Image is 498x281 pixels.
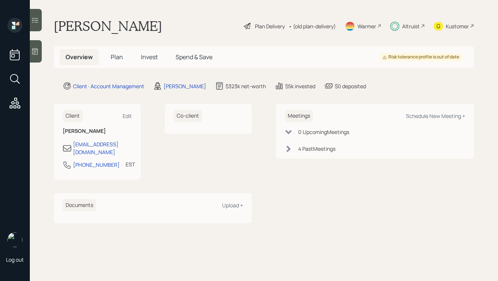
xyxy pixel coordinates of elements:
[446,22,469,30] div: Kustomer
[73,140,132,156] div: [EMAIL_ADDRESS][DOMAIN_NAME]
[285,110,313,122] h6: Meetings
[406,112,465,119] div: Schedule New Meeting +
[63,199,96,211] h6: Documents
[111,53,123,61] span: Plan
[66,53,93,61] span: Overview
[357,22,376,30] div: Warmer
[298,128,349,136] div: 0 Upcoming Meeting s
[255,22,285,30] div: Plan Delivery
[63,110,83,122] h6: Client
[298,145,335,153] div: 4 Past Meeting s
[226,82,266,90] div: $323k net-worth
[73,82,144,90] div: Client · Account Management
[54,18,162,34] h1: [PERSON_NAME]
[73,161,120,169] div: [PHONE_NUMBER]
[335,82,366,90] div: $0 deposited
[382,54,459,60] div: Risk tolerance profile is out of date
[176,53,212,61] span: Spend & Save
[285,82,315,90] div: $5k invested
[174,110,202,122] h6: Co-client
[7,232,22,247] img: hunter_neumayer.jpg
[126,160,135,168] div: EST
[6,256,24,263] div: Log out
[141,53,158,61] span: Invest
[402,22,420,30] div: Altruist
[164,82,206,90] div: [PERSON_NAME]
[63,128,132,134] h6: [PERSON_NAME]
[289,22,336,30] div: • (old plan-delivery)
[123,112,132,119] div: Edit
[222,202,243,209] div: Upload +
